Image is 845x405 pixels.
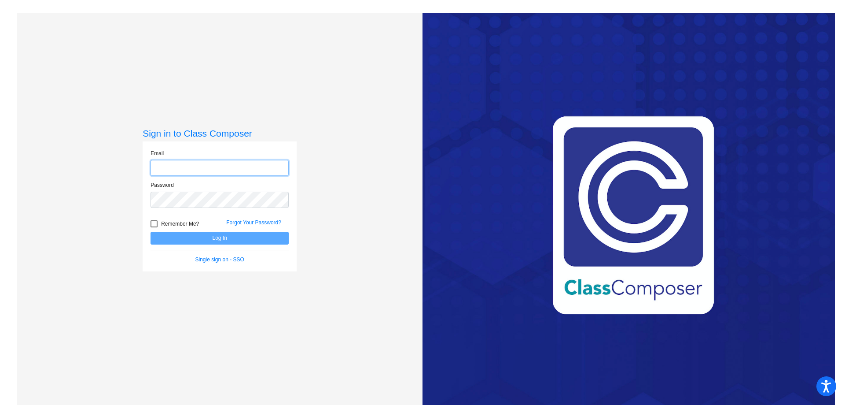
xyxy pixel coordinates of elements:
span: Remember Me? [161,219,199,229]
a: Single sign on - SSO [195,256,244,263]
h3: Sign in to Class Composer [143,128,297,139]
button: Log In [151,232,289,245]
a: Forgot Your Password? [226,219,281,226]
label: Email [151,149,164,157]
label: Password [151,181,174,189]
